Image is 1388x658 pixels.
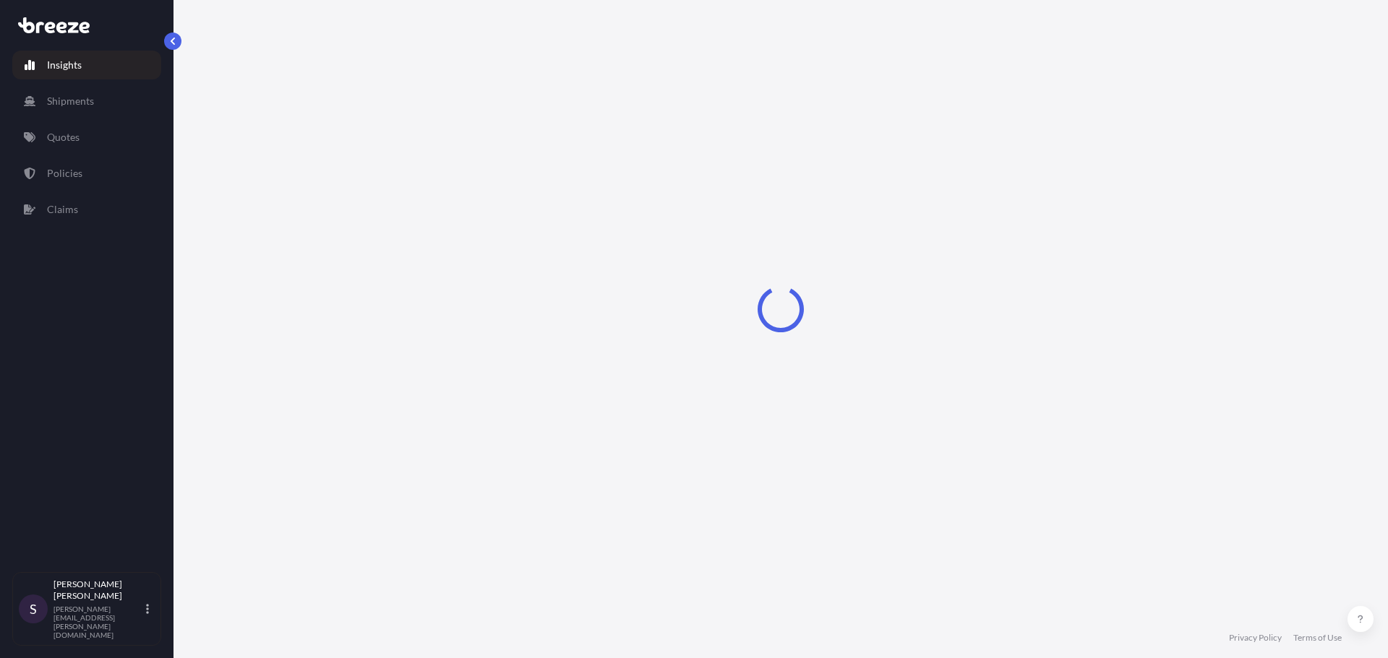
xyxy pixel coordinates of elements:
a: Shipments [12,87,161,116]
p: Insights [47,58,82,72]
p: Claims [47,202,78,217]
p: Policies [47,166,82,181]
a: Policies [12,159,161,188]
p: Quotes [47,130,80,144]
p: [PERSON_NAME][EMAIL_ADDRESS][PERSON_NAME][DOMAIN_NAME] [53,605,143,639]
a: Terms of Use [1293,632,1342,644]
a: Insights [12,51,161,79]
span: S [30,602,37,616]
p: [PERSON_NAME] [PERSON_NAME] [53,579,143,602]
a: Privacy Policy [1229,632,1282,644]
p: Shipments [47,94,94,108]
a: Quotes [12,123,161,152]
a: Claims [12,195,161,224]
